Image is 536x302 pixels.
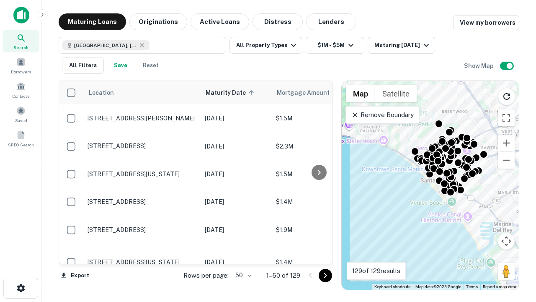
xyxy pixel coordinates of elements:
p: [DATE] [205,225,268,234]
span: Mortgage Amount [277,88,340,98]
a: Saved [3,103,39,125]
p: [DATE] [205,114,268,123]
a: Search [3,30,39,52]
button: All Filters [62,57,104,74]
p: 129 of 129 results [352,266,400,276]
p: [STREET_ADDRESS] [88,198,196,206]
img: capitalize-icon.png [13,7,29,23]
span: Maturity Date [206,88,257,98]
span: Saved [15,117,27,124]
a: Report a map error [483,284,516,289]
a: Borrowers [3,54,39,77]
div: 0 0 [342,81,519,290]
span: Search [13,44,28,51]
button: Toggle fullscreen view [498,109,515,126]
p: $1.4M [276,197,360,206]
span: SREO Search [8,141,34,148]
p: [STREET_ADDRESS][US_STATE] [88,258,196,266]
p: [STREET_ADDRESS][PERSON_NAME] [88,115,196,122]
button: Export [59,269,91,282]
button: Keyboard shortcuts [374,284,410,290]
h6: Show Map [464,61,495,70]
a: View my borrowers [453,15,519,30]
div: 50 [232,269,253,281]
button: Maturing Loans [59,13,126,30]
button: Show satellite imagery [375,85,417,102]
span: Contacts [13,93,29,99]
p: $1.9M [276,225,360,234]
span: Map data ©2025 Google [415,284,461,289]
span: Borrowers [11,68,31,75]
a: Open this area in Google Maps (opens a new window) [344,279,371,290]
button: Distress [253,13,303,30]
button: Zoom out [498,152,515,169]
button: Save your search to get updates of matches that match your search criteria. [107,57,134,74]
th: Mortgage Amount [272,81,364,104]
a: SREO Search [3,127,39,150]
button: $1M - $5M [306,37,364,54]
a: Contacts [3,78,39,101]
p: Remove Boundary [351,110,413,120]
a: Terms (opens in new tab) [466,284,478,289]
button: Lenders [306,13,356,30]
button: Maturing [DATE] [368,37,435,54]
div: Maturing [DATE] [374,40,431,50]
p: $2.3M [276,142,360,151]
p: 1–50 of 129 [266,271,300,281]
iframe: Chat Widget [494,235,536,275]
button: Reset [137,57,164,74]
p: [DATE] [205,197,268,206]
button: [GEOGRAPHIC_DATA], [GEOGRAPHIC_DATA], [GEOGRAPHIC_DATA] [59,37,226,54]
p: Rows per page: [183,271,229,281]
button: Reload search area [498,88,515,105]
p: [STREET_ADDRESS] [88,142,196,150]
th: Location [83,81,201,104]
button: All Property Types [229,37,302,54]
p: [DATE] [205,142,268,151]
p: $1.4M [276,258,360,267]
p: $1.5M [276,114,360,123]
p: [DATE] [205,258,268,267]
button: Show street map [346,85,375,102]
button: Originations [129,13,187,30]
th: Maturity Date [201,81,272,104]
span: [GEOGRAPHIC_DATA], [GEOGRAPHIC_DATA], [GEOGRAPHIC_DATA] [74,42,137,49]
button: Zoom in [498,135,515,151]
p: [DATE] [205,169,268,179]
p: [STREET_ADDRESS][US_STATE] [88,170,196,178]
p: [STREET_ADDRESS] [88,226,196,234]
p: $1.5M [276,169,360,179]
button: Go to next page [319,269,332,282]
span: Location [88,88,114,98]
img: Google [344,279,371,290]
button: Active Loans [191,13,249,30]
button: Map camera controls [498,233,515,250]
